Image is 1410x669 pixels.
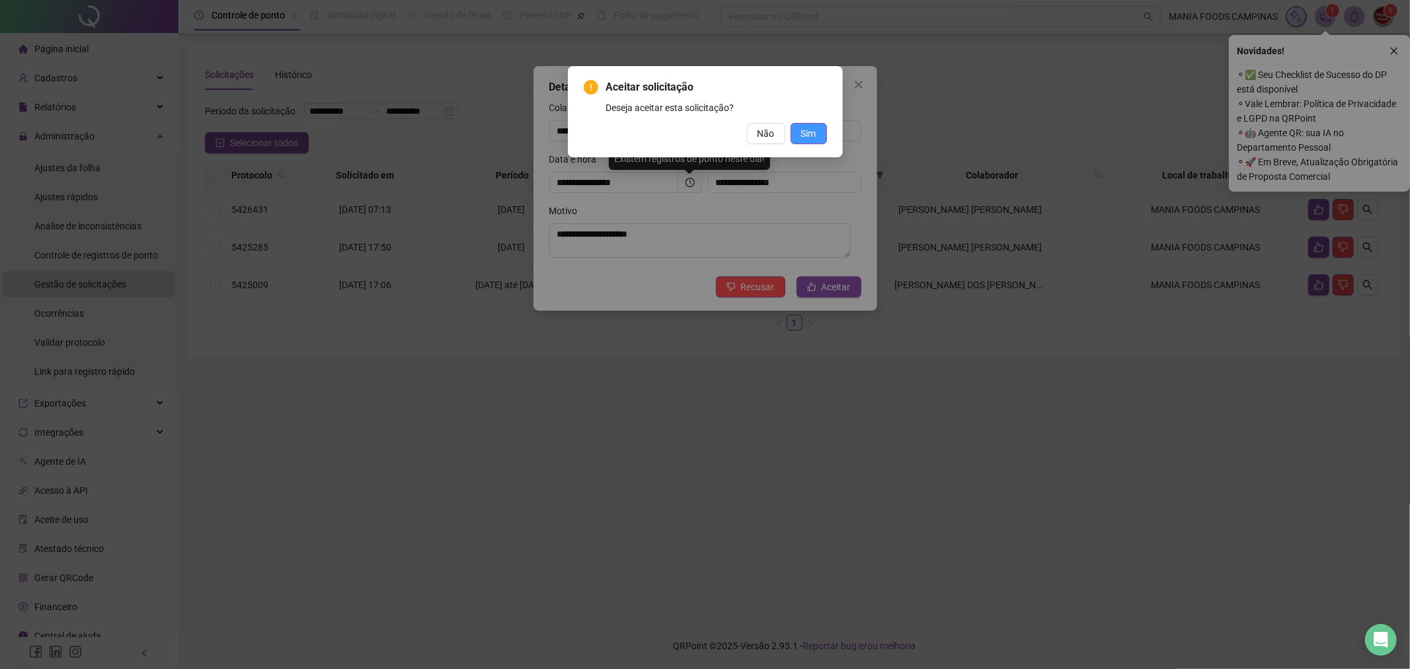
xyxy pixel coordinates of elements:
[1365,624,1397,656] div: Open Intercom Messenger
[584,80,598,95] span: exclamation-circle
[747,123,785,144] button: Não
[791,123,827,144] button: Sim
[758,126,775,141] span: Não
[606,79,827,95] span: Aceitar solicitação
[801,126,816,141] span: Sim
[606,100,827,115] div: Deseja aceitar esta solicitação?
